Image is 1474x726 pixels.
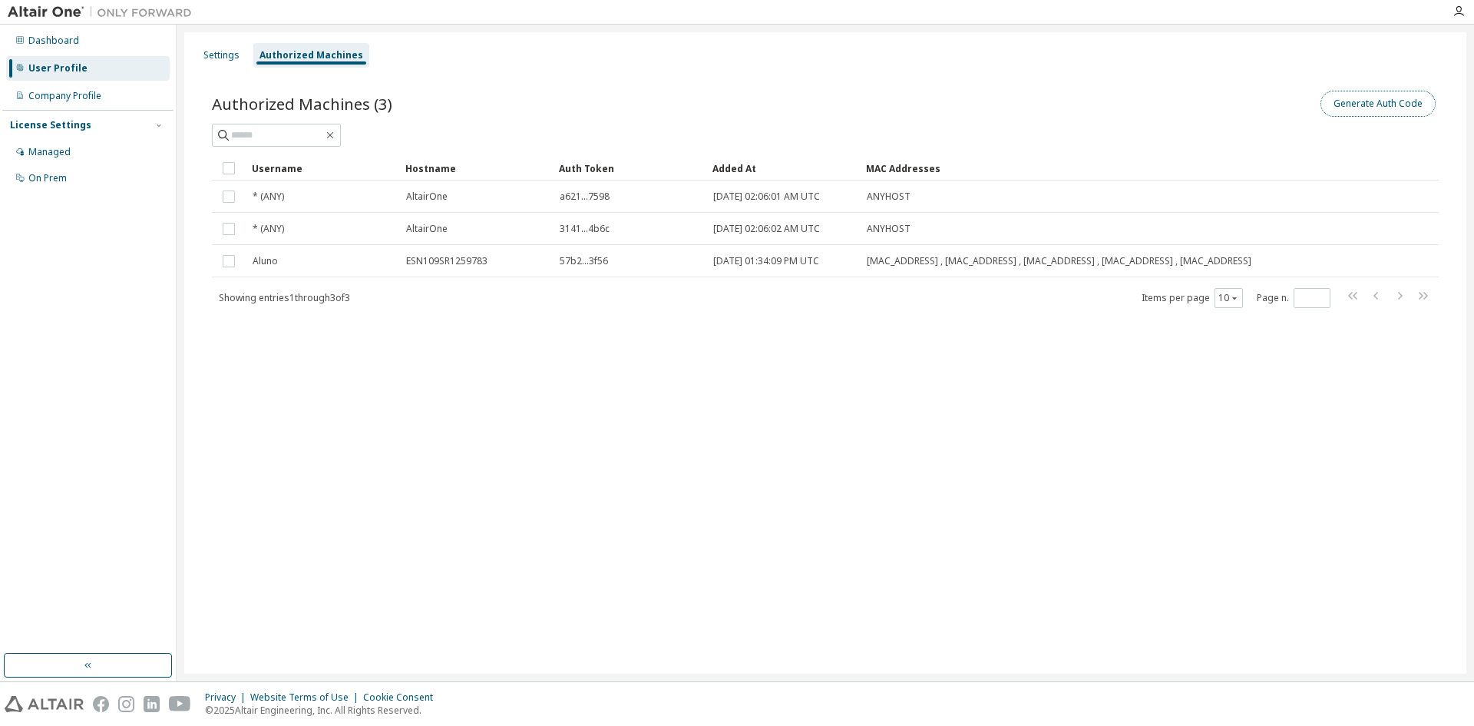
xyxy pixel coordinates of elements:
[219,291,350,304] span: Showing entries 1 through 3 of 3
[405,156,547,181] div: Hostname
[867,223,911,235] span: ANYHOST
[28,62,88,75] div: User Profile
[8,5,200,20] img: Altair One
[259,49,363,61] div: Authorized Machines
[250,691,363,704] div: Website Terms of Use
[253,255,278,267] span: Aluno
[559,156,700,181] div: Auth Token
[28,35,79,47] div: Dashboard
[144,696,160,712] img: linkedin.svg
[363,691,442,704] div: Cookie Consent
[712,156,854,181] div: Added At
[205,691,250,704] div: Privacy
[867,191,911,203] span: ANYHOST
[28,90,101,102] div: Company Profile
[118,696,134,712] img: instagram.svg
[253,191,284,203] span: * (ANY)
[867,255,1251,267] span: [MAC_ADDRESS] , [MAC_ADDRESS] , [MAC_ADDRESS] , [MAC_ADDRESS] , [MAC_ADDRESS]
[406,255,487,267] span: ESN109SR1259783
[1218,292,1239,304] button: 10
[28,172,67,184] div: On Prem
[93,696,109,712] img: facebook.svg
[560,255,608,267] span: 57b2...3f56
[866,156,1277,181] div: MAC Addresses
[1320,91,1436,117] button: Generate Auth Code
[406,223,448,235] span: AltairOne
[1257,288,1330,308] span: Page n.
[169,696,191,712] img: youtube.svg
[205,704,442,717] p: © 2025 Altair Engineering, Inc. All Rights Reserved.
[253,223,284,235] span: * (ANY)
[10,119,91,131] div: License Settings
[406,191,448,203] span: AltairOne
[252,156,393,181] div: Username
[713,255,819,267] span: [DATE] 01:34:09 PM UTC
[28,146,71,158] div: Managed
[560,191,610,203] span: a621...7598
[1142,288,1243,308] span: Items per page
[560,223,610,235] span: 3141...4b6c
[5,696,84,712] img: altair_logo.svg
[713,191,820,203] span: [DATE] 02:06:01 AM UTC
[203,49,240,61] div: Settings
[713,223,820,235] span: [DATE] 02:06:02 AM UTC
[212,93,392,114] span: Authorized Machines (3)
